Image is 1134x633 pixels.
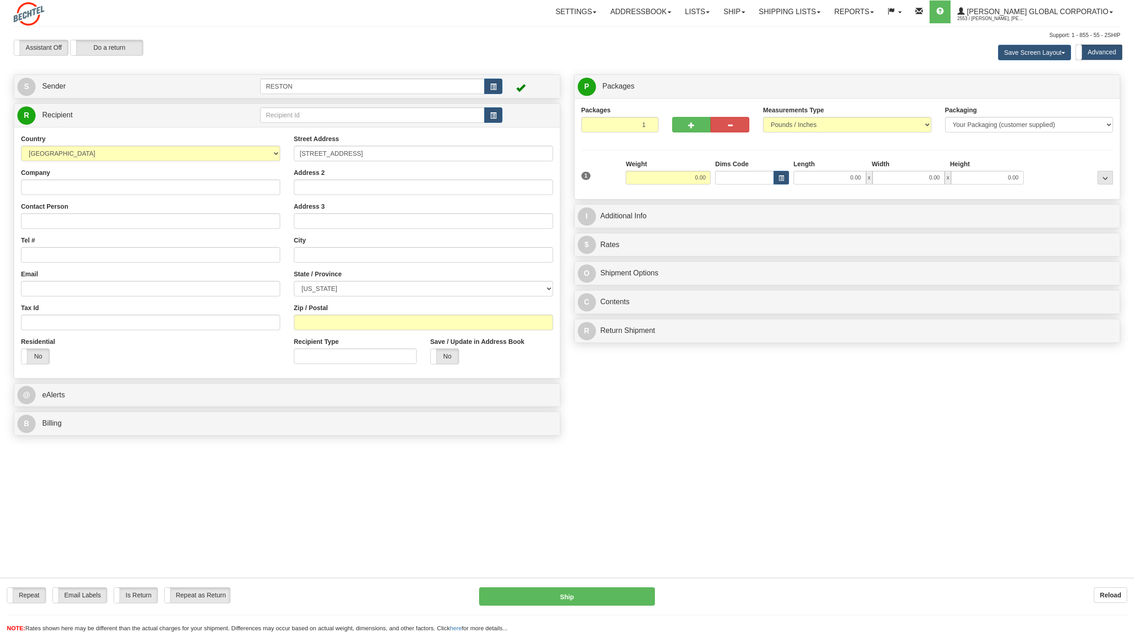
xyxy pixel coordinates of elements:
[17,386,557,405] a: @ eAlerts
[430,337,524,346] label: Save / Update in Address Book
[578,236,1117,254] a: $Rates
[7,625,25,632] span: NOTE:
[578,236,596,254] span: $
[71,40,143,55] label: Do a return
[1097,171,1113,185] div: ...
[998,45,1071,60] button: Save Screen Layout
[17,415,36,433] span: B
[827,0,881,23] a: Reports
[294,269,342,279] label: State / Province
[21,168,50,177] label: Company
[951,0,1120,23] a: [PERSON_NAME] Global Corporatio 2553 / [PERSON_NAME], [PERSON_NAME]
[165,588,230,603] label: Repeat as Return
[42,82,66,90] span: Sender
[626,159,647,169] label: Weight
[17,78,36,96] span: S
[42,391,65,399] span: eAlerts
[678,0,716,23] a: Lists
[294,134,339,143] label: Street Address
[603,0,678,23] a: Addressbook
[17,77,260,96] a: S Sender
[866,171,873,185] span: x
[578,322,596,340] span: R
[1076,45,1122,60] label: Advanced
[763,105,824,115] label: Measurements Type
[294,236,306,245] label: City
[581,172,591,180] span: 1
[578,293,596,311] span: C
[260,79,485,94] input: Sender Id
[450,625,462,632] a: here
[21,236,35,245] label: Tel #
[950,159,970,169] label: Height
[17,414,557,433] a: B Billing
[716,0,752,23] a: Ship
[42,111,73,119] span: Recipient
[578,293,1117,311] a: CContents
[14,32,1120,39] div: Support: 1 - 855 - 55 - 2SHIP
[21,202,68,211] label: Contact Person
[578,77,1117,96] a: P Packages
[602,82,634,90] span: Packages
[578,264,596,283] span: O
[872,159,889,169] label: Width
[945,105,977,115] label: Packaging
[17,106,36,125] span: R
[1100,591,1121,599] b: Reload
[549,0,603,23] a: Settings
[1094,587,1127,603] button: Reload
[294,202,325,211] label: Address 3
[578,322,1117,340] a: RReturn Shipment
[294,168,325,177] label: Address 2
[21,269,38,279] label: Email
[21,134,46,143] label: Country
[578,207,1117,226] a: IAdditional Info
[7,588,46,603] label: Repeat
[294,337,339,346] label: Recipient Type
[957,14,1026,23] span: 2553 / [PERSON_NAME], [PERSON_NAME]
[294,146,553,161] input: Enter a location
[578,207,596,226] span: I
[794,159,815,169] label: Length
[21,349,49,364] label: No
[945,171,951,185] span: x
[715,159,748,169] label: Dims Code
[752,0,827,23] a: Shipping lists
[17,106,233,125] a: R Recipient
[42,419,62,427] span: Billing
[114,588,157,603] label: Is Return
[21,337,55,346] label: Residential
[53,588,107,603] label: Email Labels
[965,8,1108,16] span: [PERSON_NAME] Global Corporatio
[294,303,328,312] label: Zip / Postal
[578,264,1117,283] a: OShipment Options
[260,107,485,123] input: Recipient Id
[479,587,654,606] button: Ship
[581,105,611,115] label: Packages
[578,78,596,96] span: P
[14,2,44,26] img: logo2553.jpg
[14,40,68,55] label: Assistant Off
[431,349,459,364] label: No
[17,386,36,404] span: @
[21,303,39,312] label: Tax Id
[1113,270,1133,363] iframe: chat widget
